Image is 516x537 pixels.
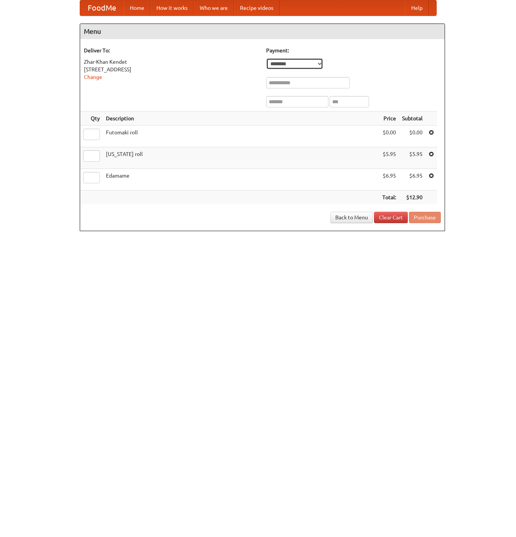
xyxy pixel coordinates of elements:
th: Subtotal [399,112,426,126]
td: Edamame [103,169,379,191]
a: Home [124,0,150,16]
a: Recipe videos [234,0,279,16]
th: $12.90 [399,191,426,205]
th: Total: [379,191,399,205]
a: Clear Cart [374,212,408,223]
a: Back to Menu [330,212,373,223]
h5: Payment: [266,47,441,54]
a: How it works [150,0,194,16]
td: [US_STATE] roll [103,147,379,169]
td: $0.00 [379,126,399,147]
td: $5.95 [379,147,399,169]
h4: Menu [80,24,445,39]
div: [STREET_ADDRESS] [84,66,259,73]
td: $0.00 [399,126,426,147]
a: Who we are [194,0,234,16]
a: FoodMe [80,0,124,16]
td: Futomaki roll [103,126,379,147]
td: $6.95 [379,169,399,191]
th: Qty [80,112,103,126]
a: Help [405,0,429,16]
div: Zhar-Khan Kendet [84,58,259,66]
a: Change [84,74,102,80]
button: Purchase [409,212,441,223]
th: Description [103,112,379,126]
h5: Deliver To: [84,47,259,54]
th: Price [379,112,399,126]
td: $5.95 [399,147,426,169]
td: $6.95 [399,169,426,191]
